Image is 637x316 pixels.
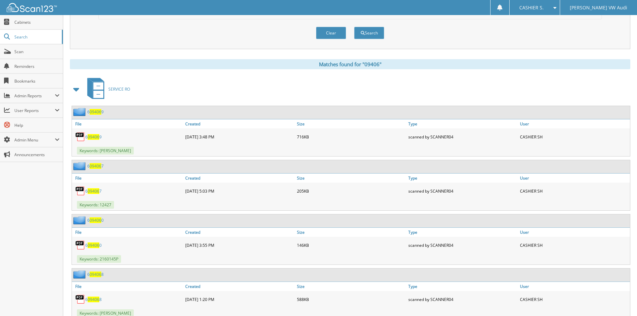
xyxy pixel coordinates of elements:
div: 588KB [295,293,407,306]
a: Size [295,174,407,183]
span: 09406 [90,109,101,115]
a: Type [407,174,518,183]
a: User [518,228,630,237]
a: File [72,119,184,128]
a: 6094069 [85,134,102,140]
span: 09406 [90,272,101,277]
img: folder2.png [73,162,87,170]
iframe: Chat Widget [604,284,637,316]
span: 09406 [88,242,99,248]
img: PDF.png [75,294,85,304]
span: Bookmarks [14,78,60,84]
span: Admin Menu [14,137,55,143]
button: Clear [316,27,346,39]
a: User [518,174,630,183]
span: CASHIER S. [519,6,544,10]
span: 09406 [88,188,99,194]
span: Admin Reports [14,93,55,99]
span: Help [14,122,60,128]
span: Reminders [14,64,60,69]
span: Scan [14,49,60,55]
span: User Reports [14,108,55,113]
button: Search [354,27,384,39]
a: Created [184,228,295,237]
a: Size [295,119,407,128]
img: PDF.png [75,186,85,196]
a: File [72,174,184,183]
a: Type [407,282,518,291]
a: User [518,282,630,291]
a: File [72,228,184,237]
a: 6094060 [85,242,102,248]
div: CASHIER SH [518,238,630,252]
img: PDF.png [75,132,85,142]
span: 09406 [90,217,101,223]
span: Keywords: 12427 [77,201,114,209]
span: Keywords: 2160145P [77,255,121,263]
a: 6094060 [87,217,104,223]
span: SERVICE RO [108,86,130,92]
div: [DATE] 1:20 PM [184,293,295,306]
img: folder2.png [73,216,87,224]
div: CASHIER SH [518,184,630,198]
a: Size [295,228,407,237]
img: scan123-logo-white.svg [7,3,57,12]
div: scanned by SCANNER04 [407,238,518,252]
div: Matches found for "09406" [70,59,630,69]
a: 6094068 [85,297,102,302]
img: folder2.png [73,270,87,279]
a: 6094069 [87,109,104,115]
div: CASHIER SH [518,130,630,143]
a: File [72,282,184,291]
div: 146KB [295,238,407,252]
a: Created [184,282,295,291]
div: CASHIER SH [518,293,630,306]
span: Announcements [14,152,60,157]
img: PDF.png [75,240,85,250]
div: scanned by SCANNER04 [407,293,518,306]
span: Cabinets [14,19,60,25]
a: 6094067 [85,188,102,194]
span: 09406 [88,134,99,140]
div: [DATE] 5:03 PM [184,184,295,198]
span: Search [14,34,59,40]
a: Type [407,228,518,237]
div: scanned by SCANNER04 [407,184,518,198]
img: folder2.png [73,108,87,116]
a: 6094068 [87,272,104,277]
span: 09406 [88,297,99,302]
span: Keywords: [PERSON_NAME] [77,147,134,154]
div: [DATE] 3:48 PM [184,130,295,143]
span: 09406 [90,163,101,169]
a: Created [184,174,295,183]
a: Type [407,119,518,128]
div: 205KB [295,184,407,198]
a: Size [295,282,407,291]
a: Created [184,119,295,128]
div: [DATE] 3:55 PM [184,238,295,252]
span: [PERSON_NAME] VW Audi [570,6,627,10]
a: User [518,119,630,128]
a: SERVICE RO [83,76,130,102]
div: scanned by SCANNER04 [407,130,518,143]
div: 716KB [295,130,407,143]
a: 6094067 [87,163,104,169]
